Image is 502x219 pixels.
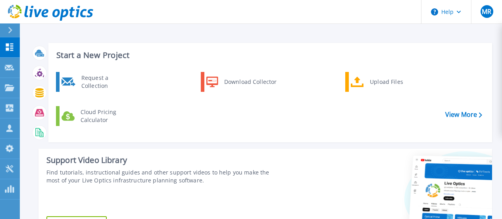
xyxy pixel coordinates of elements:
span: MR [482,8,491,15]
h3: Start a New Project [56,51,482,60]
a: Download Collector [201,72,282,92]
div: Cloud Pricing Calculator [77,108,135,124]
div: Request a Collection [77,74,135,90]
div: Download Collector [220,74,280,90]
a: View More [445,111,482,118]
a: Request a Collection [56,72,137,92]
div: Upload Files [366,74,425,90]
a: Cloud Pricing Calculator [56,106,137,126]
div: Support Video Library [46,155,282,165]
a: Upload Files [345,72,427,92]
div: Find tutorials, instructional guides and other support videos to help you make the most of your L... [46,169,282,184]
